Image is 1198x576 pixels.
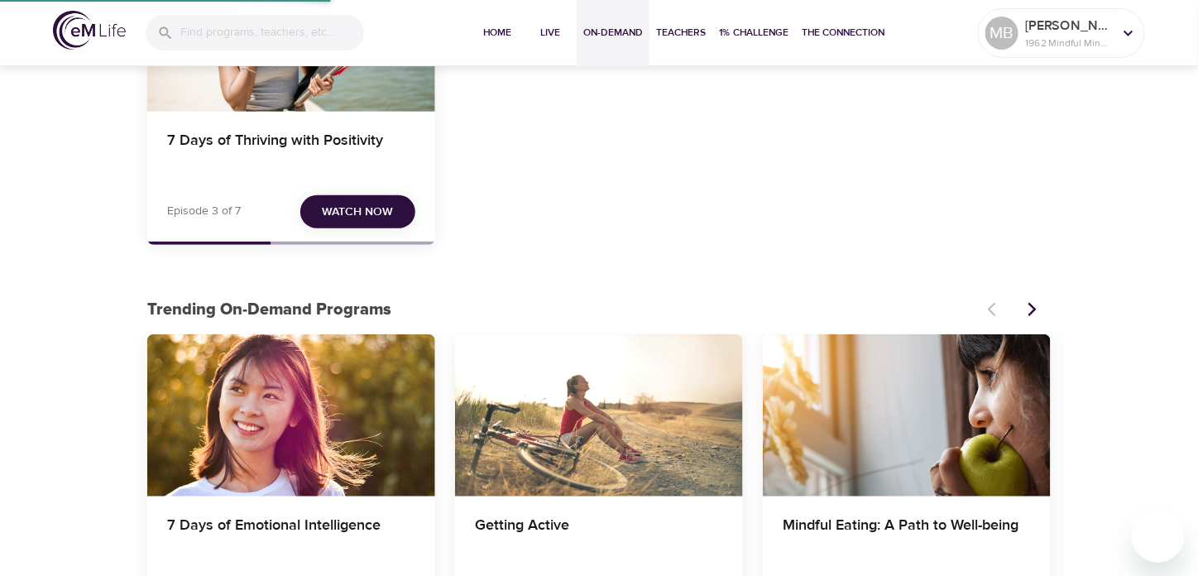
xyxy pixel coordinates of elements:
span: Home [477,24,517,41]
span: 1% Challenge [719,24,788,41]
button: Next items [1014,291,1051,328]
h4: 7 Days of Thriving with Positivity [167,132,415,171]
span: Teachers [656,24,706,41]
p: 1962 Mindful Minutes [1025,36,1113,50]
span: On-Demand [583,24,643,41]
img: logo [53,11,126,50]
div: MB [985,17,1018,50]
h4: Mindful Eating: A Path to Well-being [783,516,1031,556]
h4: Getting Active [475,516,723,556]
button: Getting Active [455,334,743,497]
button: Watch Now [300,195,415,229]
input: Find programs, teachers, etc... [180,15,364,50]
iframe: Button to launch messaging window [1132,510,1185,563]
button: Mindful Eating: A Path to Well-being [763,334,1051,497]
span: Live [530,24,570,41]
p: Episode 3 of 7 [167,203,241,220]
h4: 7 Days of Emotional Intelligence [167,516,415,556]
p: [PERSON_NAME] [1025,16,1113,36]
span: The Connection [802,24,884,41]
p: Trending On-Demand Programs [147,297,978,322]
span: Watch Now [323,202,394,223]
button: 7 Days of Emotional Intelligence [147,334,435,497]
